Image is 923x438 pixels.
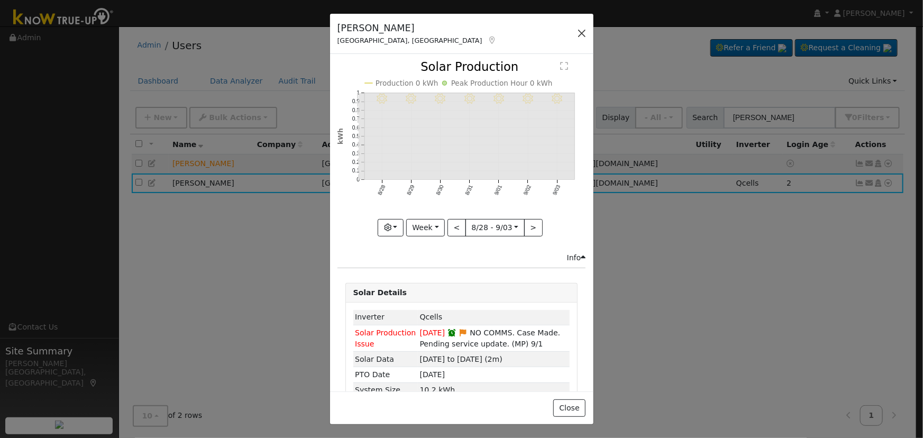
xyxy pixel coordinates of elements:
i: Edit Issue [459,329,468,336]
button: > [524,219,543,237]
text: kWh [337,129,344,145]
h5: [PERSON_NAME] [337,21,497,35]
button: 8/28 - 9/03 [465,219,525,237]
text: 0.7 [352,116,360,122]
button: < [447,219,466,237]
text: Solar Production [421,60,518,74]
text: 8/29 [406,184,416,196]
a: Snoozed until 09/08/2025 [447,328,456,337]
text: 9/02 [523,184,533,196]
td: PTO Date [353,367,418,382]
text: 8/28 [377,184,387,196]
text: 0.4 [352,142,360,148]
text: 9/03 [552,184,562,196]
text: 0.1 [352,168,360,174]
text: 0.3 [352,151,360,157]
span: NO COMMS. Case Made. Pending service update. (MP) 9/1 [420,328,561,348]
span: [DATE] to [DATE] (2m) [420,355,502,363]
text: 0.9 [352,99,360,105]
td: Solar Data [353,352,418,367]
text: Production 0 kWh [376,79,438,88]
span: [DATE] [420,328,445,337]
text: 0.5 [352,134,360,140]
text:  [560,62,568,71]
span: [GEOGRAPHIC_DATA], [GEOGRAPHIC_DATA] [337,36,482,44]
td: Inverter [353,310,418,325]
text: 9/01 [494,184,504,196]
span: Solar Production Issue [355,328,416,348]
div: Info [567,252,586,263]
text: 0.8 [352,107,360,113]
span: 10.2 kWh [420,386,455,394]
text: 0.2 [352,160,360,166]
text: 8/30 [435,184,445,196]
strong: Solar Details [353,288,407,297]
td: System Size [353,382,418,398]
span: ID: 1453, authorized: 07/28/25 [420,313,443,321]
button: Close [553,399,586,417]
text: 1 [357,90,360,96]
button: Week [406,219,445,237]
text: 0.6 [352,125,360,131]
span: [DATE] [420,370,445,379]
text: 8/31 [464,184,474,196]
a: Map [488,36,497,44]
text: Peak Production Hour 0 kWh [451,79,553,88]
text: 0 [357,177,360,183]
